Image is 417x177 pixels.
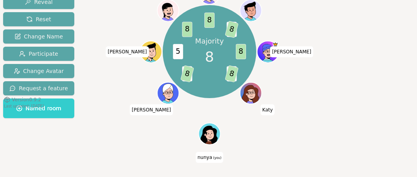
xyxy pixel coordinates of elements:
span: Click to change your name [270,46,313,57]
span: 8 [236,44,246,59]
span: Change Avatar [14,67,64,75]
span: Version 0.9.2 [12,97,41,103]
span: jimmy is the host [273,42,278,47]
span: 8 [225,21,239,38]
span: 8 [182,22,192,37]
span: Request a feature [9,84,68,92]
span: 8 [225,65,239,82]
span: 8 [205,46,214,67]
span: 5 [182,66,192,82]
span: (you) [212,156,222,160]
button: Click to change your avatar [199,124,220,144]
button: Participate [3,47,74,61]
button: Change Avatar [3,64,74,78]
span: Change Name [15,33,63,40]
span: 5 [227,22,237,37]
button: Change Name [3,29,74,44]
span: Last updated: [DATE] [4,104,44,108]
button: Reset [3,12,74,26]
button: Version0.9.2 [4,97,41,103]
span: Reset [26,15,51,23]
span: Click to change your name [260,104,275,115]
span: Click to change your name [130,104,173,115]
span: 8 [204,13,215,28]
button: Named room [3,99,74,118]
span: Click to change your name [196,152,224,163]
span: 5 [173,44,183,59]
span: 8 [180,65,194,82]
p: Majority [195,36,224,46]
button: Request a feature [3,81,74,95]
span: Click to change your name [106,46,149,57]
span: Participate [19,50,58,58]
span: 13 [227,66,237,82]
